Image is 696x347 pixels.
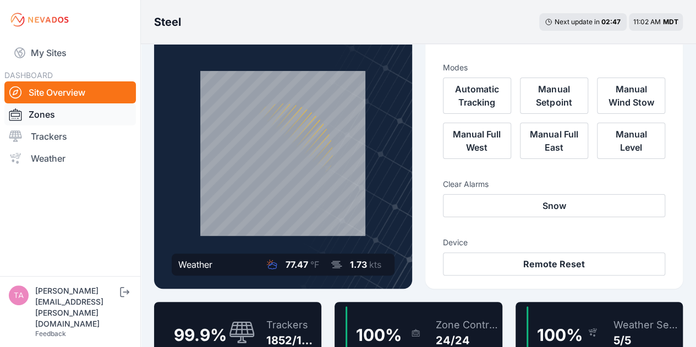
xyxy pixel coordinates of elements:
[601,18,621,26] div: 02 : 47
[555,18,600,26] span: Next update in
[4,125,136,147] a: Trackers
[663,18,678,26] span: MDT
[443,194,666,217] button: Snow
[369,259,381,270] span: kts
[597,123,665,159] button: Manual Level
[443,123,511,159] button: Manual Full West
[154,14,181,30] h3: Steel
[597,78,665,114] button: Manual Wind Stow
[9,285,29,305] img: tayton.sullivan@solvenergy.com
[154,8,181,36] nav: Breadcrumb
[436,317,498,333] div: Zone Controllers
[4,70,53,80] span: DASHBOARD
[613,317,678,333] div: Weather Sensors
[174,325,227,345] span: 99.9 %
[356,325,402,345] span: 100 %
[443,237,666,248] h3: Device
[35,329,66,338] a: Feedback
[4,103,136,125] a: Zones
[266,317,317,333] div: Trackers
[520,123,588,159] button: Manual Full East
[633,18,661,26] span: 11:02 AM
[35,285,118,329] div: [PERSON_NAME][EMAIL_ADDRESS][PERSON_NAME][DOMAIN_NAME]
[443,62,468,73] h3: Modes
[443,252,666,276] button: Remote Reset
[443,179,666,190] h3: Clear Alarms
[537,325,583,345] span: 100 %
[4,81,136,103] a: Site Overview
[286,259,308,270] span: 77.47
[4,40,136,66] a: My Sites
[4,147,136,169] a: Weather
[178,258,212,271] div: Weather
[9,11,70,29] img: Nevados
[350,259,367,270] span: 1.73
[520,78,588,114] button: Manual Setpoint
[310,259,319,270] span: °F
[443,78,511,114] button: Automatic Tracking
